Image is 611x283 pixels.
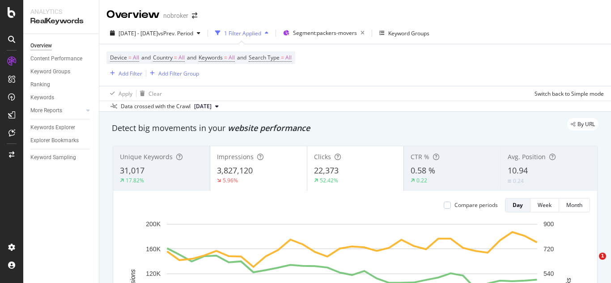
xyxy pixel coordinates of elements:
[531,86,604,101] button: Switch back to Simple mode
[146,220,161,228] text: 200K
[416,177,427,184] div: 0.22
[30,54,93,63] a: Content Performance
[194,102,212,110] span: 2025 Aug. 4th
[285,51,292,64] span: All
[454,201,498,209] div: Compare periods
[146,270,161,277] text: 120K
[543,270,554,277] text: 540
[505,198,530,212] button: Day
[146,68,199,79] button: Add Filter Group
[30,93,54,102] div: Keywords
[199,54,223,61] span: Keywords
[567,118,598,131] div: legacy label
[136,86,162,101] button: Clear
[30,136,93,145] a: Explorer Bookmarks
[158,30,193,37] span: vs Prev. Period
[106,26,204,40] button: [DATE] - [DATE]vsPrev. Period
[146,245,161,253] text: 160K
[192,13,197,19] div: arrow-right-arrow-left
[30,123,75,132] div: Keywords Explorer
[566,201,582,209] div: Month
[106,86,132,101] button: Apply
[120,165,144,176] span: 31,017
[30,41,52,51] div: Overview
[119,90,132,97] div: Apply
[535,90,604,97] div: Switch back to Simple mode
[30,67,93,76] a: Keyword Groups
[30,7,92,16] div: Analytics
[120,152,173,161] span: Unique Keywords
[411,152,429,161] span: CTR %
[119,70,142,77] div: Add Filter
[178,51,185,64] span: All
[141,54,151,61] span: and
[30,106,84,115] a: More Reports
[30,54,82,63] div: Content Performance
[212,26,272,40] button: 1 Filter Applied
[128,54,132,61] span: =
[121,102,191,110] div: Data crossed with the Crawl
[280,26,368,40] button: Segment:packers-movers
[187,54,196,61] span: and
[599,253,606,260] span: 1
[281,54,284,61] span: =
[217,152,254,161] span: Impressions
[191,101,222,112] button: [DATE]
[530,198,559,212] button: Week
[314,152,331,161] span: Clicks
[153,54,173,61] span: Country
[223,177,238,184] div: 5.96%
[126,177,144,184] div: 17.82%
[543,245,554,253] text: 720
[320,177,338,184] div: 52.42%
[30,16,92,26] div: RealKeywords
[106,7,160,22] div: Overview
[149,90,162,97] div: Clear
[376,26,433,40] button: Keyword Groups
[106,68,142,79] button: Add Filter
[30,80,50,89] div: Ranking
[581,253,602,274] iframe: Intercom live chat
[411,165,435,176] span: 0.58 %
[119,30,158,37] span: [DATE] - [DATE]
[133,51,139,64] span: All
[30,106,62,115] div: More Reports
[30,93,93,102] a: Keywords
[30,153,76,162] div: Keyword Sampling
[388,30,429,37] div: Keyword Groups
[217,165,253,176] span: 3,827,120
[249,54,280,61] span: Search Type
[30,123,93,132] a: Keywords Explorer
[158,70,199,77] div: Add Filter Group
[559,198,590,212] button: Month
[229,51,235,64] span: All
[110,54,127,61] span: Device
[30,136,79,145] div: Explorer Bookmarks
[513,201,523,209] div: Day
[30,41,93,51] a: Overview
[513,177,524,185] div: 0.24
[224,54,227,61] span: =
[224,30,261,37] div: 1 Filter Applied
[543,220,554,228] text: 900
[508,152,546,161] span: Avg. Position
[30,67,70,76] div: Keyword Groups
[30,153,93,162] a: Keyword Sampling
[30,80,93,89] a: Ranking
[538,201,552,209] div: Week
[314,165,339,176] span: 22,373
[174,54,177,61] span: =
[577,122,595,127] span: By URL
[293,29,357,37] span: Segment: packers-movers
[508,165,528,176] span: 10.94
[508,180,511,182] img: Equal
[163,11,188,20] div: nobroker
[237,54,246,61] span: and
